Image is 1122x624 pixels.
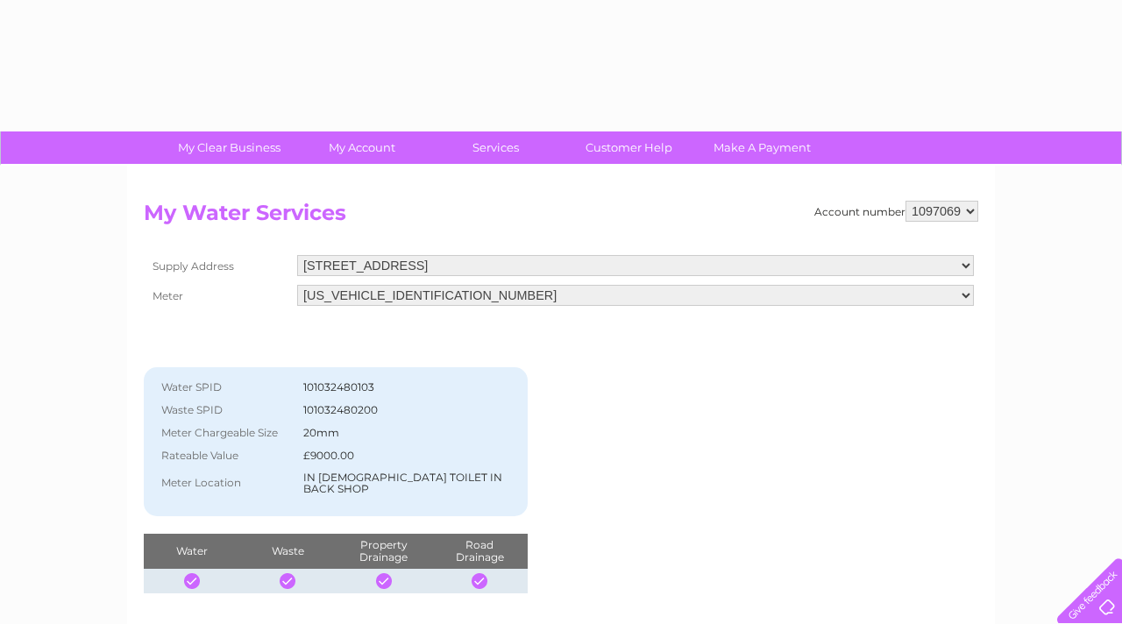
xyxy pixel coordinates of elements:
[336,534,431,569] th: Property Drainage
[144,251,293,280] th: Supply Address
[814,201,978,222] div: Account number
[239,534,335,569] th: Waste
[690,131,834,164] a: Make A Payment
[299,422,519,444] td: 20mm
[431,534,528,569] th: Road Drainage
[144,201,978,234] h2: My Water Services
[157,131,302,164] a: My Clear Business
[299,376,519,399] td: 101032480103
[299,467,519,500] td: IN [DEMOGRAPHIC_DATA] TOILET IN BACK SHOP
[144,280,293,310] th: Meter
[144,534,239,569] th: Water
[153,467,299,500] th: Meter Location
[153,376,299,399] th: Water SPID
[290,131,435,164] a: My Account
[299,444,519,467] td: £9000.00
[153,444,299,467] th: Rateable Value
[423,131,568,164] a: Services
[153,422,299,444] th: Meter Chargeable Size
[153,399,299,422] th: Waste SPID
[557,131,701,164] a: Customer Help
[299,399,519,422] td: 101032480200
